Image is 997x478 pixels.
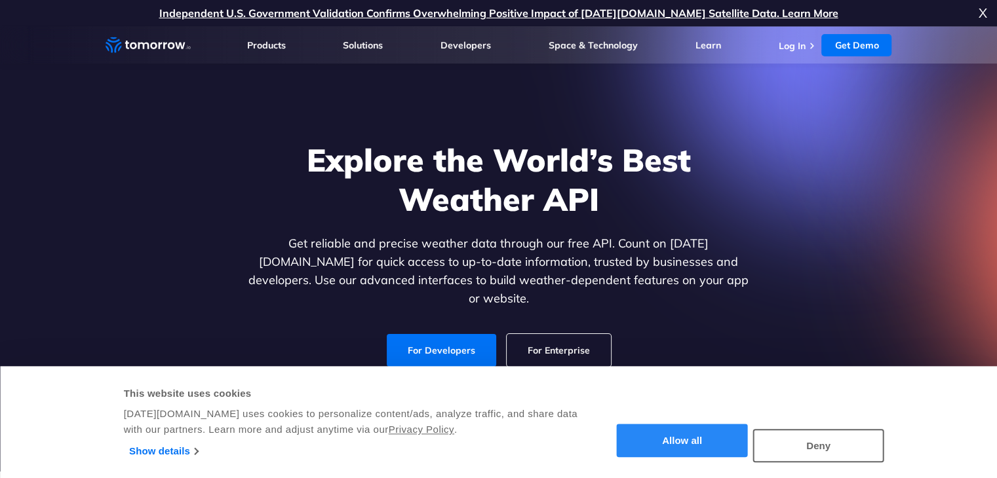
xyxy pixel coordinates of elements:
[129,441,198,461] a: Show details
[124,386,579,401] div: This website uses cookies
[389,424,454,435] a: Privacy Policy
[159,7,838,20] a: Independent U.S. Government Validation Confirms Overwhelming Positive Impact of [DATE][DOMAIN_NAM...
[246,140,752,219] h1: Explore the World’s Best Weather API
[549,39,638,51] a: Space & Technology
[106,35,191,55] a: Home link
[247,39,286,51] a: Products
[617,424,748,458] button: Allow all
[778,40,805,52] a: Log In
[124,406,579,437] div: [DATE][DOMAIN_NAME] uses cookies to personalize content/ads, analyze traffic, and share data with...
[440,39,491,51] a: Developers
[246,234,752,308] p: Get reliable and precise weather data through our free API. Count on [DATE][DOMAIN_NAME] for quic...
[821,34,891,56] a: Get Demo
[343,39,383,51] a: Solutions
[387,334,496,367] a: For Developers
[753,429,884,462] button: Deny
[695,39,721,51] a: Learn
[507,334,611,367] a: For Enterprise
